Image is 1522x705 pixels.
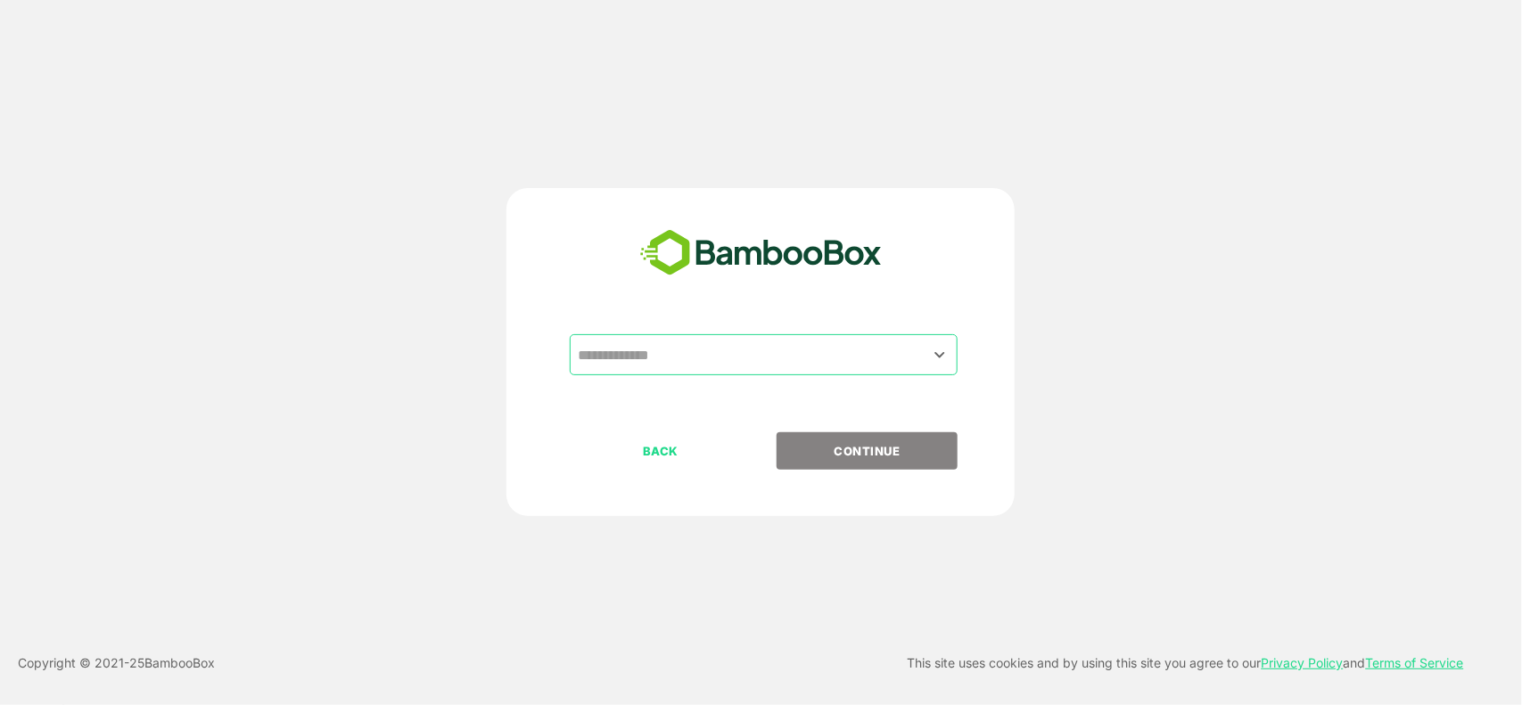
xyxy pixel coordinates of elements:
[777,432,958,470] button: CONTINUE
[18,652,215,674] p: Copyright © 2021- 25 BambooBox
[630,224,892,283] img: bamboobox
[778,441,957,461] p: CONTINUE
[572,441,750,461] p: BACK
[570,432,751,470] button: BACK
[1262,655,1344,670] a: Privacy Policy
[908,652,1464,674] p: This site uses cookies and by using this site you agree to our and
[927,342,951,366] button: Open
[1366,655,1464,670] a: Terms of Service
